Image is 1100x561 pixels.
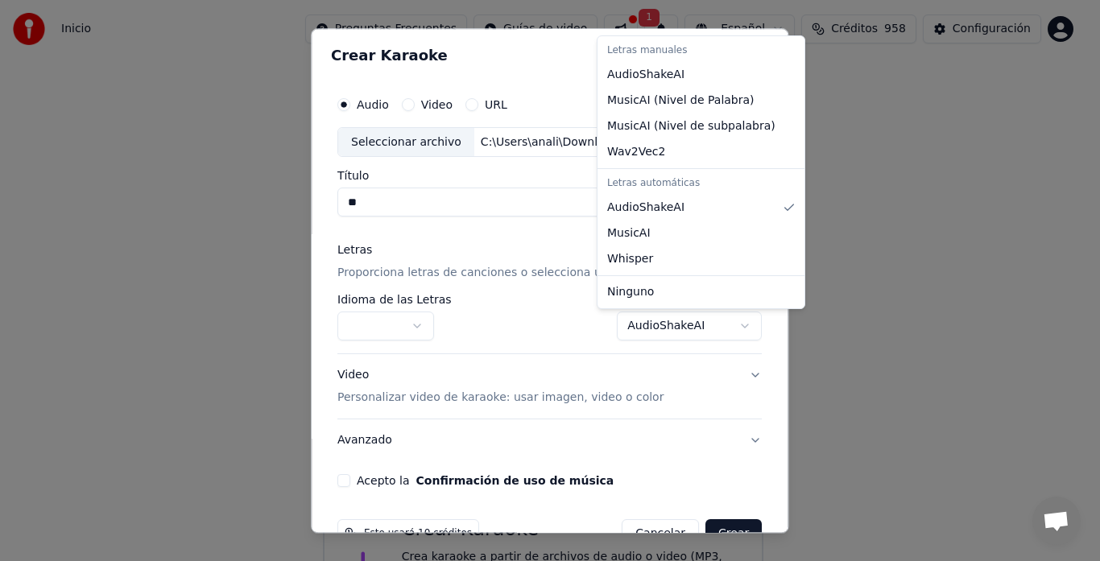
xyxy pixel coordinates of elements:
div: Letras manuales [601,39,801,62]
span: MusicAI ( Nivel de subpalabra ) [607,118,775,134]
span: Ninguno [607,284,654,300]
span: Whisper [607,251,653,267]
span: AudioShakeAI [607,67,684,83]
span: AudioShakeAI [607,200,684,216]
div: Letras automáticas [601,172,801,195]
span: MusicAI ( Nivel de Palabra ) [607,93,755,109]
span: MusicAI [607,225,651,241]
span: Wav2Vec2 [607,144,665,160]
